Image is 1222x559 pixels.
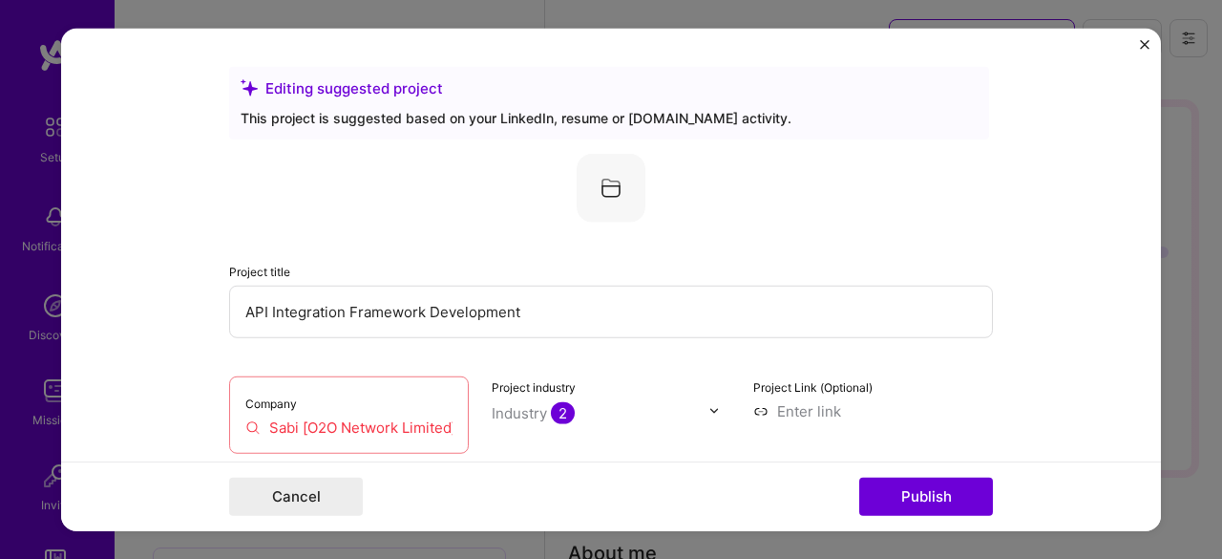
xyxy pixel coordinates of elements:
span: 2 [551,401,575,423]
input: Enter name or website [245,417,453,437]
label: Project industry [492,379,576,394]
i: icon SuggestedTeams [241,79,258,97]
div: This project is suggested based on your LinkedIn, resume or [DOMAIN_NAME] activity. [241,107,978,127]
label: Project Link (Optional) [753,379,873,394]
button: Cancel [229,478,363,516]
div: Editing suggested project [241,77,978,97]
button: Close [1140,39,1149,59]
label: Project title [229,264,290,278]
img: drop icon [708,405,720,417]
input: Enter link [753,400,993,420]
input: Enter the name of the project [229,285,993,337]
button: Publish [859,478,993,516]
img: Company logo [577,153,645,222]
div: Industry [492,402,575,422]
label: Company [245,396,297,410]
div: Select an existing company from the dropdown or create a new one [229,457,469,497]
